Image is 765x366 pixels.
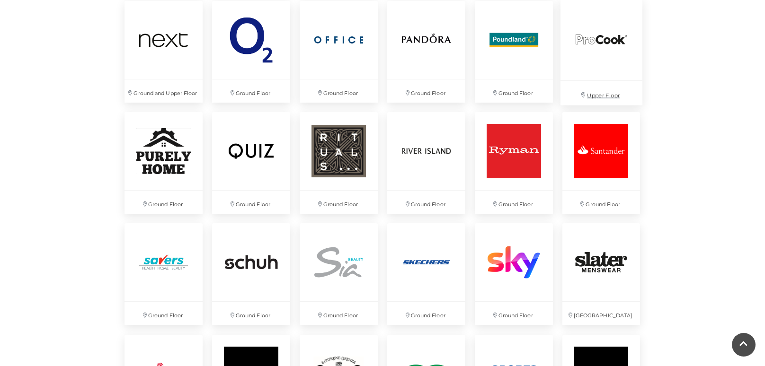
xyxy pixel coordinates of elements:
p: Ground Floor [562,191,640,214]
p: [GEOGRAPHIC_DATA] [562,302,640,325]
a: Ground Floor [382,218,470,330]
a: Ground Floor [382,107,470,218]
p: Ground Floor [475,302,553,325]
p: Ground Floor [125,302,203,325]
a: Purley Home at Festival Place Ground Floor [120,107,207,218]
a: Ground Floor [470,218,558,330]
p: Ground Floor [125,191,203,214]
p: Ground Floor [387,191,465,214]
a: Ground Floor [470,107,558,218]
p: Ground Floor [387,302,465,325]
img: Purley Home at Festival Place [125,112,203,190]
a: Ground Floor [120,218,207,330]
a: Ground Floor [207,218,295,330]
p: Ground Floor [300,191,378,214]
p: Ground Floor [300,302,378,325]
a: Ground Floor [295,107,382,218]
a: [GEOGRAPHIC_DATA] [558,218,645,330]
p: Ground Floor [475,191,553,214]
p: Ground Floor [212,79,290,103]
p: Ground Floor [300,79,378,103]
a: Ground Floor [295,218,382,330]
a: Ground Floor [558,107,645,218]
p: Ground Floor [212,191,290,214]
p: Ground and Upper Floor [125,79,203,103]
a: Ground Floor [207,107,295,218]
p: Upper Floor [560,80,642,105]
p: Ground Floor [475,79,553,103]
p: Ground Floor [387,79,465,103]
p: Ground Floor [212,302,290,325]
